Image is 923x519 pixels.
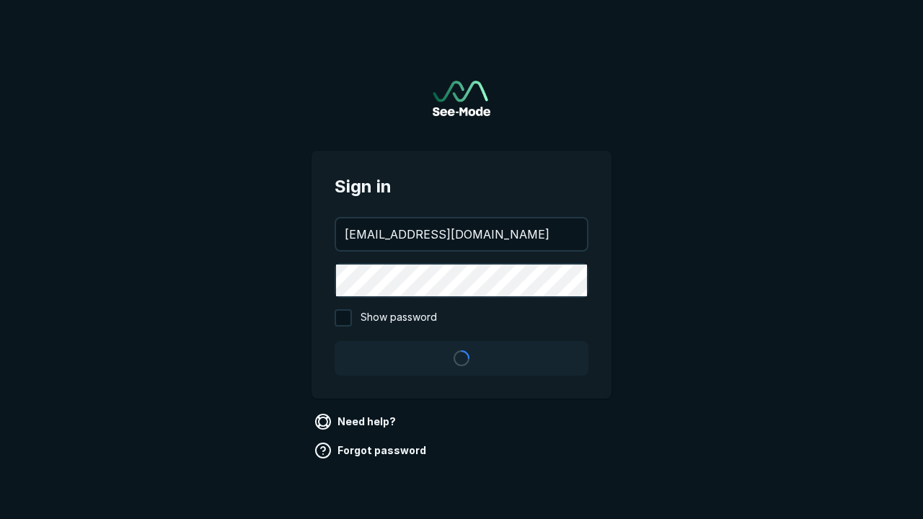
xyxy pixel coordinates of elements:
span: Show password [361,309,437,327]
a: Need help? [312,410,402,433]
input: your@email.com [336,218,587,250]
a: Go to sign in [433,81,490,116]
img: See-Mode Logo [433,81,490,116]
span: Sign in [335,174,588,200]
a: Forgot password [312,439,432,462]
